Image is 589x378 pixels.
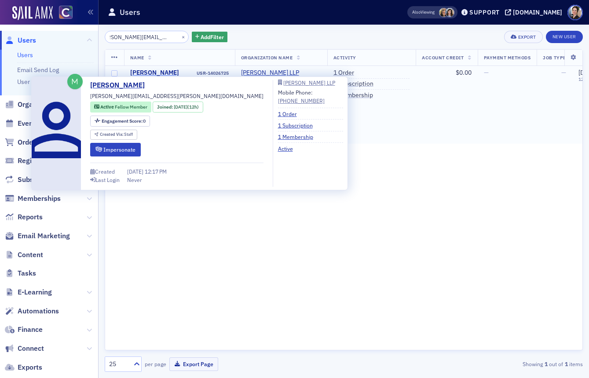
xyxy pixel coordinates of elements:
[90,130,137,140] div: Created Via: Staff
[17,51,33,59] a: Users
[5,138,39,147] a: Orders
[546,31,583,43] a: New User
[59,6,73,19] img: SailAMX
[53,6,73,21] a: View Homepage
[5,36,36,45] a: Users
[430,360,583,368] div: Showing out of items
[100,131,124,137] span: Created Via :
[17,66,59,74] a: Email Send Log
[504,31,542,43] button: Export
[18,36,36,45] span: Users
[518,35,536,40] div: Export
[18,175,61,185] span: Subscriptions
[130,55,144,61] span: Name
[18,212,43,222] span: Reports
[145,360,166,368] label: per page
[90,102,151,113] div: Active: Active: Fellow Member
[18,100,62,109] span: Organizations
[505,9,565,15] button: [DOMAIN_NAME]
[5,344,44,353] a: Connect
[18,119,76,128] span: Events & Products
[469,8,500,16] div: Support
[90,116,150,127] div: Engagement Score: 0
[94,104,147,111] a: Active Fellow Member
[241,69,321,77] span: Crowe LLP
[179,33,187,40] button: ×
[174,104,199,111] div: (12h)
[130,69,179,77] a: [PERSON_NAME]
[5,212,43,222] a: Reports
[278,80,343,85] a: [PERSON_NAME] LLP
[18,363,42,372] span: Exports
[100,132,133,137] div: Staff
[5,231,70,241] a: Email Marketing
[192,32,228,43] button: AddFilter
[18,269,36,278] span: Tasks
[102,118,143,124] span: Engagement Score :
[127,168,145,175] span: [DATE]
[439,8,448,17] span: Lauren Standiford
[102,119,146,124] div: 0
[278,110,304,118] a: 1 Order
[333,80,373,88] a: 1 Subscription
[278,145,300,153] a: Active
[278,133,320,141] a: 1 Membership
[241,69,321,77] a: [PERSON_NAME] LLP
[18,250,43,260] span: Content
[90,80,151,91] a: [PERSON_NAME]
[484,69,489,76] span: —
[278,97,325,105] a: [PHONE_NUMBER]
[169,357,218,371] button: Export Page
[333,55,356,61] span: Activity
[484,55,531,61] span: Payment Methods
[567,5,583,20] span: Profile
[17,78,65,86] a: User Custom CPE
[18,325,43,334] span: Finance
[18,138,39,147] span: Orders
[18,231,70,241] span: Email Marketing
[90,92,263,100] span: [PERSON_NAME][EMAIL_ADDRESS][PERSON_NAME][DOMAIN_NAME]
[100,104,115,110] span: Active
[278,121,319,129] a: 1 Subscription
[5,306,59,316] a: Automations
[333,91,373,99] a: 1 Membership
[5,269,36,278] a: Tasks
[5,194,61,204] a: Memberships
[95,169,115,174] div: Created
[18,344,44,353] span: Connect
[174,104,187,110] span: [DATE]
[5,325,43,334] a: Finance
[563,360,569,368] strong: 1
[18,287,52,297] span: E-Learning
[5,287,52,297] a: E-Learning
[120,7,140,18] h1: Users
[127,176,142,184] div: Never
[18,156,60,166] span: Registrations
[18,306,59,316] span: Automations
[5,250,43,260] a: Content
[145,168,167,175] span: 12:17 PM
[5,156,60,166] a: Registrations
[5,119,76,128] a: Events & Products
[513,8,562,16] div: [DOMAIN_NAME]
[201,33,224,41] span: Add Filter
[241,55,293,61] span: Organization Name
[157,104,174,111] span: Joined :
[278,88,325,105] div: Mobile Phone:
[412,9,435,15] span: Viewing
[5,175,61,185] a: Subscriptions
[90,143,141,156] button: Impersonate
[333,69,354,77] a: 1 Order
[5,363,42,372] a: Exports
[95,178,120,182] div: Last Login
[456,69,472,76] span: $0.00
[18,194,61,204] span: Memberships
[12,6,53,20] img: SailAMX
[445,8,454,17] span: Stacy Svendsen
[412,9,421,15] div: Also
[543,55,566,61] span: Job Type
[153,102,203,113] div: Joined: 2025-09-15 00:00:00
